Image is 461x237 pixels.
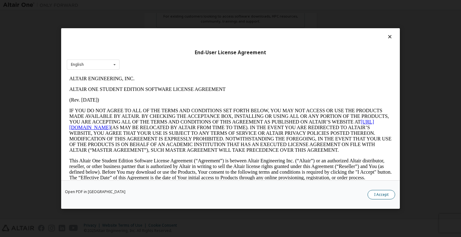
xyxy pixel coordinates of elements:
p: IF YOU DO NOT AGREE TO ALL OF THE TERMS AND CONDITIONS SET FORTH BELOW, YOU MAY NOT ACCESS OR USE... [3,34,325,80]
p: ALTAIR ONE STUDENT EDITION SOFTWARE LICENSE AGREEMENT [3,13,325,19]
div: English [71,63,84,66]
p: ALTAIR ENGINEERING, INC. [3,3,325,8]
a: Open PDF in [GEOGRAPHIC_DATA] [65,190,125,194]
button: I Accept [368,190,395,199]
div: End-User License Agreement [67,50,394,56]
p: (Rev. [DATE]) [3,24,325,29]
p: This Altair One Student Edition Software License Agreement (“Agreement”) is between Altair Engine... [3,85,325,107]
a: [URL][DOMAIN_NAME] [3,46,307,57]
